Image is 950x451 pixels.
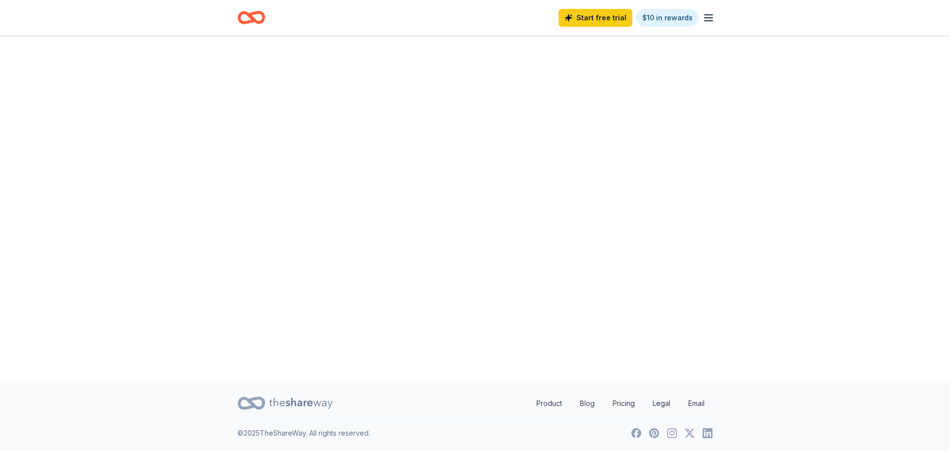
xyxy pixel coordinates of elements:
a: Start free trial [559,9,632,27]
a: Blog [572,394,603,413]
a: Legal [645,394,678,413]
p: © 2025 TheShareWay. All rights reserved. [237,427,370,439]
a: Product [528,394,570,413]
a: Email [680,394,712,413]
a: Home [237,6,265,29]
a: $10 in rewards [636,9,699,27]
nav: quick links [528,394,712,413]
a: Pricing [605,394,643,413]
